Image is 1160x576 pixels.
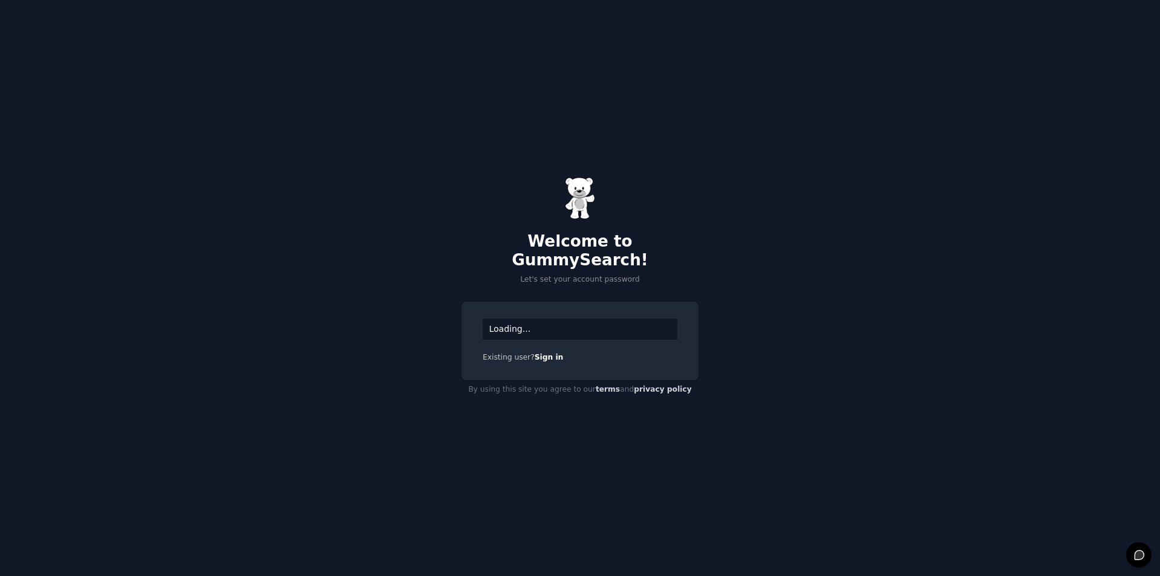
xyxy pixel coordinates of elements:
[596,385,620,393] a: terms
[462,232,698,270] h2: Welcome to GummySearch!
[462,274,698,285] p: Let's set your account password
[535,353,564,361] a: Sign in
[483,319,677,340] div: Loading...
[483,353,535,361] span: Existing user?
[565,177,595,219] img: Gummy Bear
[634,385,692,393] a: privacy policy
[462,380,698,400] div: By using this site you agree to our and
